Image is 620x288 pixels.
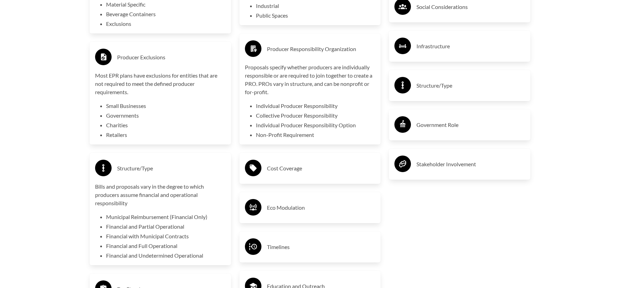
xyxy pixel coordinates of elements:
[106,213,226,221] li: Municipal Reimbursement (Financial Only)
[267,202,375,213] h3: Eco Modulation
[106,232,226,240] li: Financial with Municipal Contracts
[117,163,226,174] h3: Structure/Type
[256,11,375,20] li: Public Spaces
[256,102,375,110] li: Individual Producer Responsibility
[416,119,525,130] h3: Government Role
[106,222,226,231] li: Financial and Partial Operational
[256,2,375,10] li: Industrial
[106,10,226,18] li: Beverage Containers
[256,121,375,129] li: Individual Producer Responsibility Option
[267,241,375,252] h3: Timelines
[106,121,226,129] li: Charities
[245,63,375,96] p: Proposals specify whether producers are individually responsible or are required to join together...
[95,182,226,207] p: Bills and proposals vary in the degree to which producers assume financial and operational respon...
[416,80,525,91] h3: Structure/Type
[416,41,525,52] h3: Infrastructure
[106,102,226,110] li: Small Businesses
[106,242,226,250] li: Financial and Full Operational
[117,52,226,63] h3: Producer Exclusions
[267,163,375,174] h3: Cost Coverage
[416,159,525,170] h3: Stakeholder Involvement
[106,131,226,139] li: Retailers
[416,1,525,12] h3: Social Considerations
[106,251,226,260] li: Financial and Undetermined Operational
[256,131,375,139] li: Non-Profit Requirement
[106,111,226,120] li: Governments
[106,20,226,28] li: Exclusions
[106,0,226,9] li: Material Specific
[256,111,375,120] li: Collective Producer Responsibility
[95,71,226,96] p: Most EPR plans have exclusions for entities that are not required to meet the defined producer re...
[267,43,375,54] h3: Producer Responsibility Organization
